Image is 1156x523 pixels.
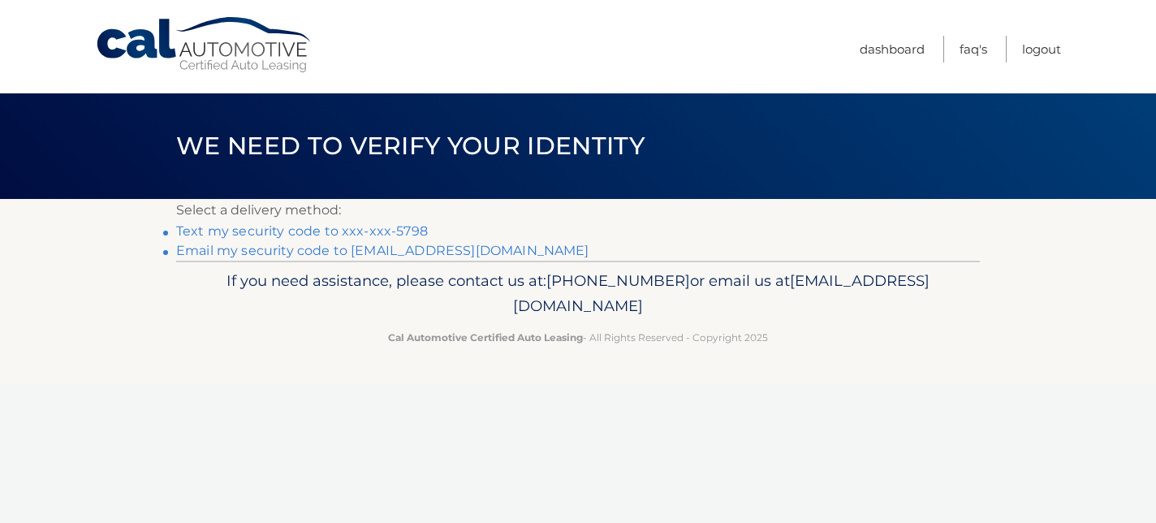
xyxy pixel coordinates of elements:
a: Dashboard [860,36,925,63]
a: FAQ's [960,36,987,63]
a: Cal Automotive [95,16,314,74]
p: Select a delivery method: [176,199,980,222]
span: [PHONE_NUMBER] [546,271,690,290]
p: - All Rights Reserved - Copyright 2025 [187,329,969,346]
a: Email my security code to [EMAIL_ADDRESS][DOMAIN_NAME] [176,243,589,258]
span: We need to verify your identity [176,131,645,161]
a: Logout [1022,36,1061,63]
a: Text my security code to xxx-xxx-5798 [176,223,428,239]
strong: Cal Automotive Certified Auto Leasing [388,331,583,344]
p: If you need assistance, please contact us at: or email us at [187,268,969,320]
